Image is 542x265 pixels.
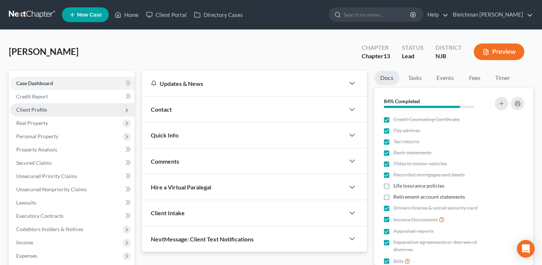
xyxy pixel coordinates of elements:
[190,8,247,21] a: Directory Cases
[362,43,390,52] div: Chapter
[16,173,77,179] span: Unsecured Priority Claims
[151,106,172,113] span: Contact
[402,43,424,52] div: Status
[16,199,36,206] span: Lawsuits
[383,52,390,59] span: 13
[16,226,83,232] span: Codebtors Insiders & Notices
[374,71,399,85] a: Docs
[449,8,533,21] a: Bleichman [PERSON_NAME]
[16,80,53,86] span: Case Dashboard
[393,216,438,223] span: Income Documents
[393,238,487,253] span: Separation agreements or decrees of divorces
[393,160,447,167] span: Titles to motor vehicles
[393,138,419,145] span: Tax returns
[151,158,179,165] span: Comments
[393,258,403,265] span: Bills
[151,132,178,139] span: Quick Info
[384,98,420,104] strong: 84% Completed
[393,193,465,201] span: Retirement account statements
[402,71,428,85] a: Tasks
[10,209,135,223] a: Executory Contracts
[77,12,102,18] span: New Case
[431,71,460,85] a: Events
[16,107,47,113] span: Client Profile
[10,77,135,90] a: Case Dashboard
[393,204,477,212] span: Drivers license & social security card
[402,52,424,60] div: Lead
[10,183,135,196] a: Unsecured Nonpriority Claims
[151,80,336,87] div: Updates & News
[474,43,524,60] button: Preview
[435,43,462,52] div: District
[424,8,448,21] a: Help
[10,90,135,103] a: Credit Report
[10,170,135,183] a: Unsecured Priority Claims
[16,120,48,126] span: Real Property
[393,116,459,123] span: Credit Counseling Certificate
[16,186,87,192] span: Unsecured Nonpriority Claims
[344,8,411,21] input: Search by name...
[16,252,37,259] span: Expenses
[393,127,420,134] span: Pay advices
[16,93,48,100] span: Credit Report
[111,8,142,21] a: Home
[10,143,135,156] a: Property Analysis
[10,156,135,170] a: Secured Claims
[517,240,535,258] div: Open Intercom Messenger
[435,52,462,60] div: NJB
[9,46,79,57] span: [PERSON_NAME]
[142,8,190,21] a: Client Portal
[10,196,135,209] a: Lawsuits
[489,71,516,85] a: Timer
[16,213,63,219] span: Executory Contracts
[151,209,185,216] span: Client Intake
[151,236,254,243] span: NextMessage: Client Text Notifications
[16,146,57,153] span: Property Analysis
[393,182,444,189] span: Life insurance policies
[393,149,431,156] span: Bank statements
[16,239,33,245] span: Income
[393,171,465,178] span: Recorded mortgages and deeds
[463,71,486,85] a: Fees
[16,160,52,166] span: Secured Claims
[151,184,211,191] span: Hire a Virtual Paralegal
[362,52,390,60] div: Chapter
[393,227,434,235] span: Appraisal reports
[16,133,58,139] span: Personal Property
